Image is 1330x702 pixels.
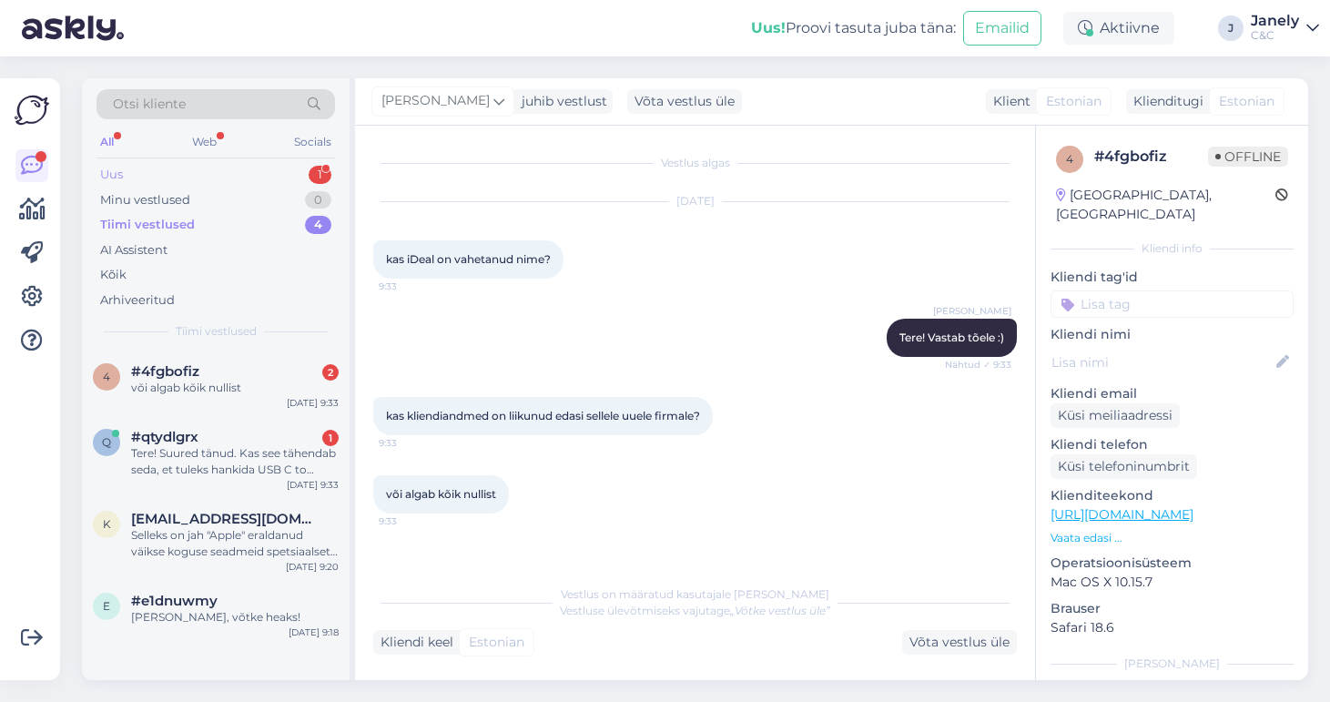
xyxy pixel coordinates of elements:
div: Uus [100,166,123,184]
div: Tiimi vestlused [100,216,195,234]
div: [PERSON_NAME] [1051,656,1294,672]
i: „Võtke vestlus üle” [730,604,830,617]
span: Estonian [469,633,524,652]
a: [URL][DOMAIN_NAME] [1051,506,1193,523]
span: Offline [1208,147,1288,167]
span: Estonian [1219,92,1274,111]
div: Klienditugi [1126,92,1203,111]
span: Vestlus on määratud kasutajale [PERSON_NAME] [561,587,829,601]
a: JanelyC&C [1251,14,1319,43]
p: Safari 18.6 [1051,618,1294,637]
p: Brauser [1051,599,1294,618]
span: q [102,435,111,449]
div: J [1218,15,1244,41]
div: [DATE] 9:20 [286,560,339,574]
div: Arhiveeritud [100,291,175,310]
span: Tere! Vastab tõele :) [899,331,1004,344]
input: Lisa tag [1051,290,1294,318]
div: [DATE] 9:18 [289,626,339,639]
input: Lisa nimi [1051,352,1273,372]
span: Nähtud ✓ 9:33 [943,358,1011,371]
div: [DATE] [373,193,1017,209]
span: kas iDeal on vahetanud nime? [386,252,551,266]
div: Kõik [100,266,127,284]
div: 1 [309,166,331,184]
span: Kaur@bentte.com [131,511,320,527]
span: 4 [1066,152,1073,166]
span: #e1dnuwmy [131,593,218,609]
img: Askly Logo [15,93,49,127]
span: K [103,517,111,531]
div: Proovi tasuta juba täna: [751,17,956,39]
div: Web [188,130,220,154]
span: Otsi kliente [113,95,186,114]
p: Klienditeekond [1051,486,1294,505]
span: 9:33 [379,514,447,528]
div: Selleks on jah "Apple" eraldanud väikse koguse seadmeid spetsiaalset selleks launchiks ega mõjuta... [131,527,339,560]
div: Minu vestlused [100,191,190,209]
div: Janely [1251,14,1299,28]
span: kas kliendiandmed on liikunud edasi sellele uuele firmale? [386,409,700,422]
p: Mac OS X 10.15.7 [1051,573,1294,592]
p: Kliendi nimi [1051,325,1294,344]
span: Vestluse ülevõtmiseks vajutage [560,604,830,617]
span: Estonian [1046,92,1102,111]
span: 9:33 [379,436,447,450]
div: Küsi telefoninumbrit [1051,454,1197,479]
div: [PERSON_NAME], võtke heaks! [131,609,339,626]
div: Socials [290,130,335,154]
span: 9:33 [379,280,447,293]
div: [GEOGRAPHIC_DATA], [GEOGRAPHIC_DATA] [1056,186,1275,224]
span: 4 [103,370,110,383]
div: Võta vestlus üle [902,630,1017,655]
span: [PERSON_NAME] [933,304,1011,318]
div: [DATE] 9:33 [287,478,339,492]
div: Kliendi info [1051,240,1294,257]
p: Kliendi tag'id [1051,268,1294,287]
p: Operatsioonisüsteem [1051,554,1294,573]
div: Vestlus algas [373,155,1017,171]
div: C&C [1251,28,1299,43]
div: All [96,130,117,154]
div: Klient [986,92,1030,111]
div: Tere! Suured tänud. Kas see tähendab seda, et tuleks hankida USB C to DisplayPort Adapter kui ekr... [131,445,339,478]
div: [DATE] 9:33 [287,396,339,410]
p: Kliendi email [1051,384,1294,403]
span: Tiimi vestlused [176,323,257,340]
div: Küsi meiliaadressi [1051,403,1180,428]
button: Emailid [963,11,1041,46]
p: Vaata edasi ... [1051,530,1294,546]
div: Võta vestlus üle [627,89,742,114]
div: 2 [322,364,339,381]
div: AI Assistent [100,241,168,259]
span: e [103,599,110,613]
div: juhib vestlust [514,92,607,111]
span: [PERSON_NAME] [381,91,490,111]
span: #qtydlgrx [131,429,198,445]
div: # 4fgbofiz [1094,146,1208,168]
div: või algab kõik nullist [131,380,339,396]
div: 4 [305,216,331,234]
div: Aktiivne [1063,12,1174,45]
b: Uus! [751,19,786,36]
span: #4fgbofiz [131,363,199,380]
div: Kliendi keel [373,633,453,652]
div: 0 [305,191,331,209]
p: Kliendi telefon [1051,435,1294,454]
span: või algab kõik nullist [386,487,496,501]
div: 1 [322,430,339,446]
